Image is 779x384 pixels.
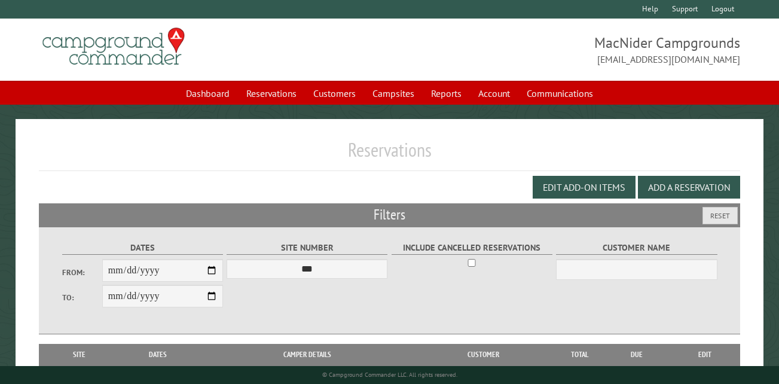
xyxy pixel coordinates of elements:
[39,138,740,171] h1: Reservations
[62,267,102,278] label: From:
[424,82,469,105] a: Reports
[390,33,740,66] span: MacNider Campgrounds [EMAIL_ADDRESS][DOMAIN_NAME]
[179,82,237,105] a: Dashboard
[322,371,457,379] small: © Campground Commander LLC. All rights reserved.
[45,344,113,365] th: Site
[411,344,556,365] th: Customer
[604,344,670,365] th: Due
[638,176,740,199] button: Add a Reservation
[392,241,552,255] label: Include Cancelled Reservations
[471,82,517,105] a: Account
[556,241,717,255] label: Customer Name
[702,207,738,224] button: Reset
[39,23,188,70] img: Campground Commander
[239,82,304,105] a: Reservations
[203,344,411,365] th: Camper Details
[306,82,363,105] a: Customers
[227,241,387,255] label: Site Number
[520,82,600,105] a: Communications
[670,344,740,365] th: Edit
[113,344,203,365] th: Dates
[62,292,102,303] label: To:
[365,82,421,105] a: Campsites
[556,344,604,365] th: Total
[39,203,740,226] h2: Filters
[533,176,636,199] button: Edit Add-on Items
[62,241,223,255] label: Dates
